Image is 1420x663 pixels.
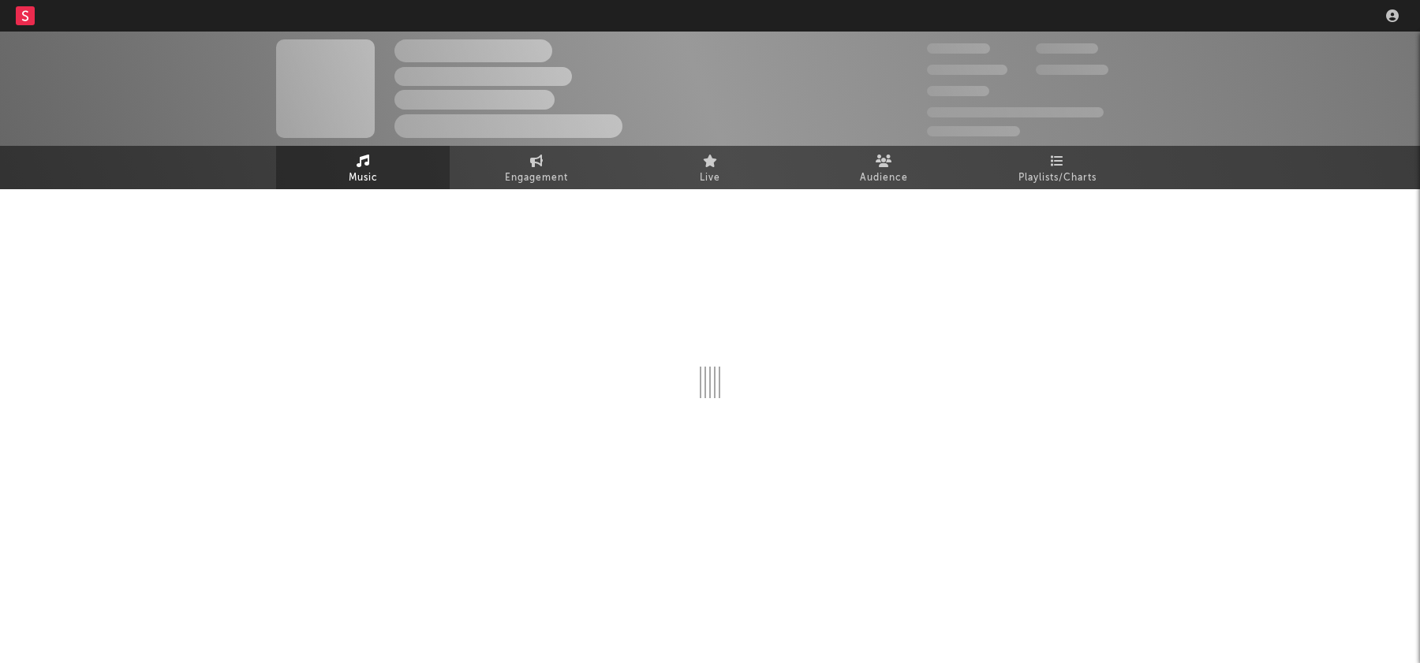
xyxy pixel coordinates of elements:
[927,65,1007,75] span: 50,000,000
[927,126,1020,136] span: Jump Score: 85.0
[1036,65,1108,75] span: 1,000,000
[623,146,797,189] a: Live
[927,86,989,96] span: 100,000
[450,146,623,189] a: Engagement
[860,169,908,188] span: Audience
[970,146,1144,189] a: Playlists/Charts
[927,43,990,54] span: 300,000
[927,107,1104,117] span: 50,000,000 Monthly Listeners
[505,169,568,188] span: Engagement
[1036,43,1098,54] span: 100,000
[1018,169,1097,188] span: Playlists/Charts
[797,146,970,189] a: Audience
[276,146,450,189] a: Music
[349,169,378,188] span: Music
[700,169,720,188] span: Live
